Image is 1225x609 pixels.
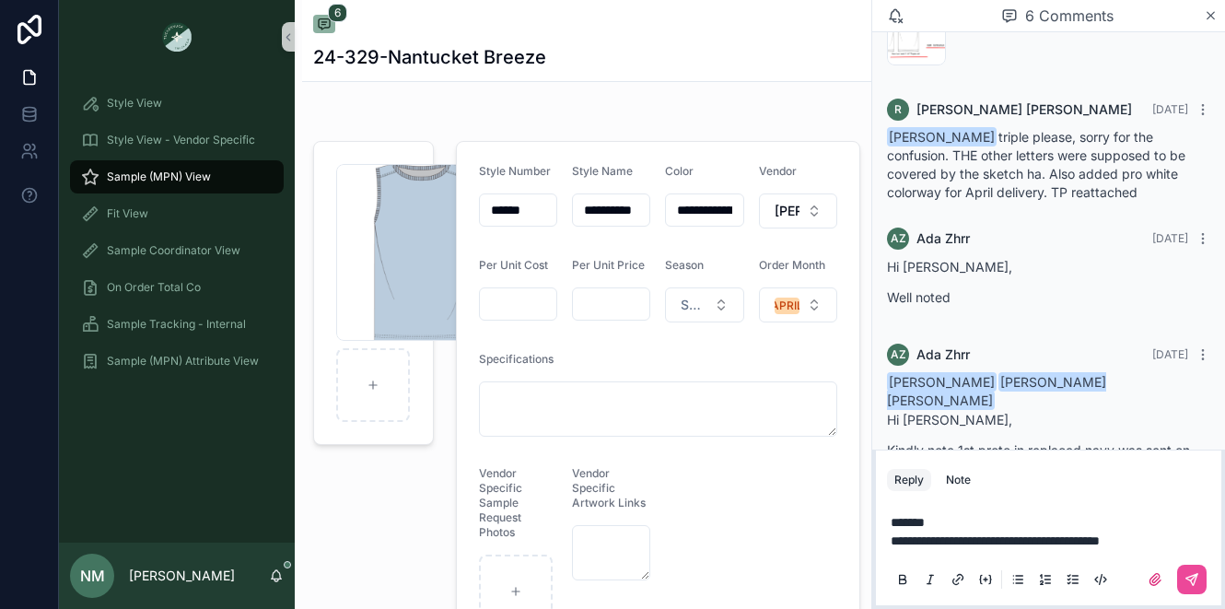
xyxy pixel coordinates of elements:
[916,100,1132,119] span: [PERSON_NAME] [PERSON_NAME]
[107,133,255,147] span: Style View - Vendor Specific
[479,164,551,178] span: Style Number
[916,345,970,364] span: Ada Zhrr
[328,4,347,22] span: 6
[1152,102,1188,116] span: [DATE]
[665,164,694,178] span: Color
[162,22,192,52] img: App logo
[572,466,646,509] span: Vendor Specific Artwork Links
[891,231,906,246] span: AZ
[479,258,548,272] span: Per Unit Cost
[887,257,1210,276] p: Hi [PERSON_NAME],
[946,473,971,487] div: Note
[887,129,1185,200] span: triple please, sorry for the confusion. THE other letters were supposed to be covered by the sket...
[887,372,1106,410] span: [PERSON_NAME] [PERSON_NAME]
[1152,347,1188,361] span: [DATE]
[665,287,743,322] button: Select Button
[1025,5,1114,27] span: 6 Comments
[59,74,295,402] div: scrollable content
[70,271,284,304] a: On Order Total Co
[479,466,522,539] span: Vendor Specific Sample Request Photos
[313,44,546,70] h1: 24-329-Nantucket Breeze
[107,243,240,258] span: Sample Coordinator View
[107,280,201,295] span: On Order Total Co
[572,258,645,272] span: Per Unit Price
[887,287,1210,307] p: Well noted
[70,123,284,157] a: Style View - Vendor Specific
[771,298,803,314] div: APRIL
[916,229,970,248] span: Ada Zhrr
[80,565,105,587] span: NM
[107,317,246,332] span: Sample Tracking - Internal
[887,410,1210,429] p: Hi [PERSON_NAME],
[107,206,148,221] span: Fit View
[894,102,902,117] span: R
[70,87,284,120] a: Style View
[759,164,797,178] span: Vendor
[887,127,997,146] span: [PERSON_NAME]
[759,258,825,272] span: Order Month
[887,372,997,392] span: [PERSON_NAME]
[479,352,554,366] span: Specifications
[70,345,284,378] a: Sample (MPN) Attribute View
[887,440,1210,479] p: Kindly note 1st proto in replaced navy was sent on 9.8,thanks
[129,567,235,585] p: [PERSON_NAME]
[107,354,259,369] span: Sample (MPN) Attribute View
[759,287,837,322] button: Select Button
[107,96,162,111] span: Style View
[681,296,706,314] span: Select a Season on MPN Level
[572,164,633,178] span: Style Name
[939,469,978,491] button: Note
[1152,231,1188,245] span: [DATE]
[107,170,211,184] span: Sample (MPN) View
[70,160,284,193] a: Sample (MPN) View
[887,469,931,491] button: Reply
[313,15,335,37] button: 6
[70,308,284,341] a: Sample Tracking - Internal
[70,234,284,267] a: Sample Coordinator View
[891,347,906,362] span: AZ
[665,258,704,272] span: Season
[775,202,799,220] span: [PERSON_NAME]
[759,193,837,228] button: Select Button
[70,197,284,230] a: Fit View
